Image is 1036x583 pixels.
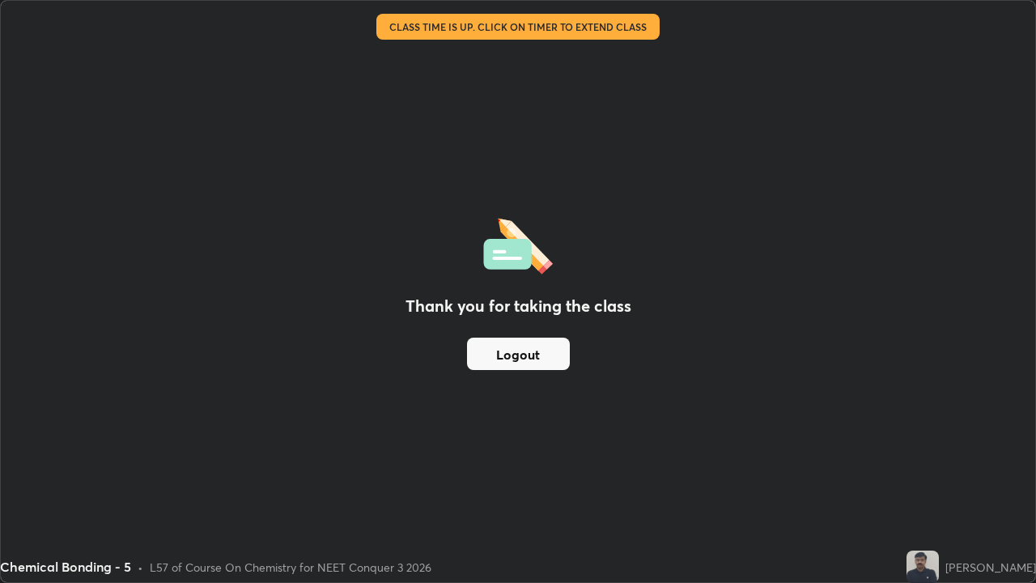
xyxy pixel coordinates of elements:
[138,559,143,576] div: •
[906,551,939,583] img: cebc6562cc024a508bd45016ab6f3ab8.jpg
[483,213,553,274] img: offlineFeedback.1438e8b3.svg
[945,559,1036,576] div: [PERSON_NAME]
[405,294,631,318] h2: Thank you for taking the class
[150,559,431,576] div: L57 of Course On Chemistry for NEET Conquer 3 2026
[467,338,570,370] button: Logout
